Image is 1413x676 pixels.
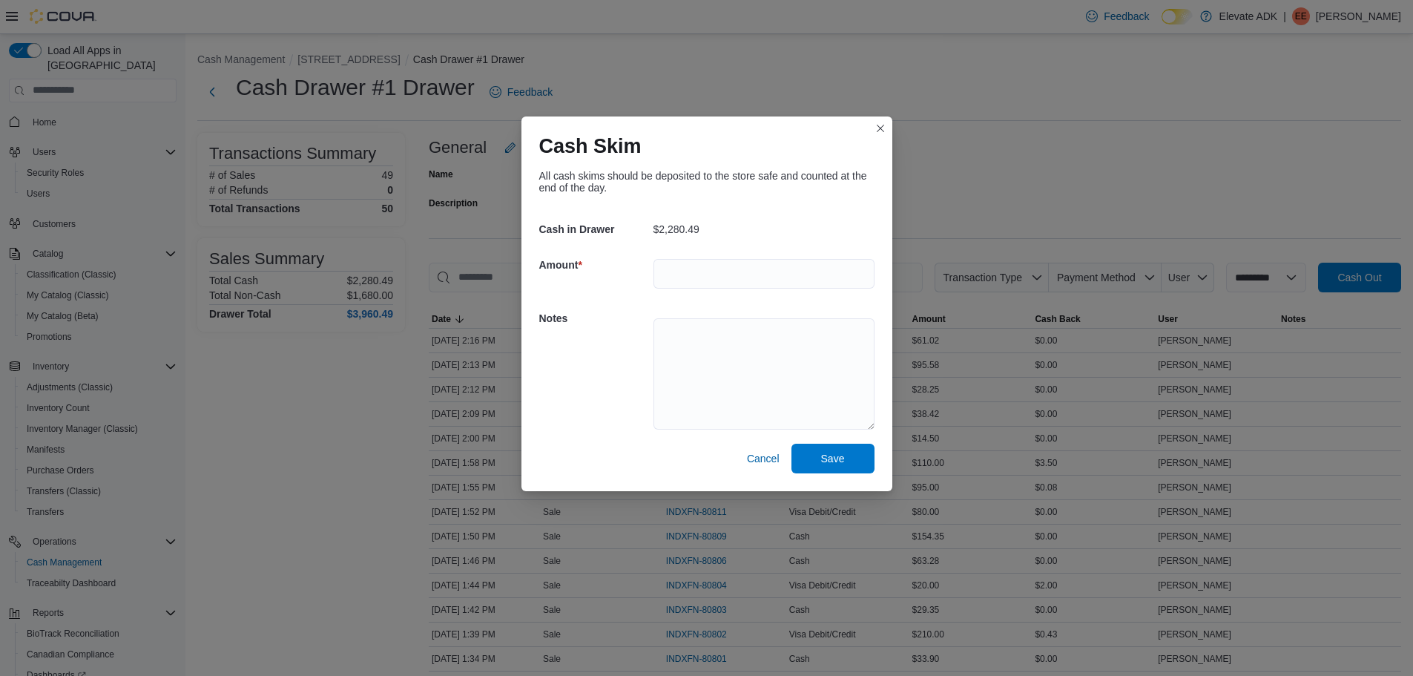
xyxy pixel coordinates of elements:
[539,170,875,194] div: All cash skims should be deposited to the store safe and counted at the end of the day.
[653,223,699,235] p: $2,280.49
[821,451,845,466] span: Save
[791,444,875,473] button: Save
[539,134,642,158] h1: Cash Skim
[539,250,650,280] h5: Amount
[741,444,785,473] button: Cancel
[539,303,650,333] h5: Notes
[539,214,650,244] h5: Cash in Drawer
[747,451,780,466] span: Cancel
[872,119,889,137] button: Closes this modal window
